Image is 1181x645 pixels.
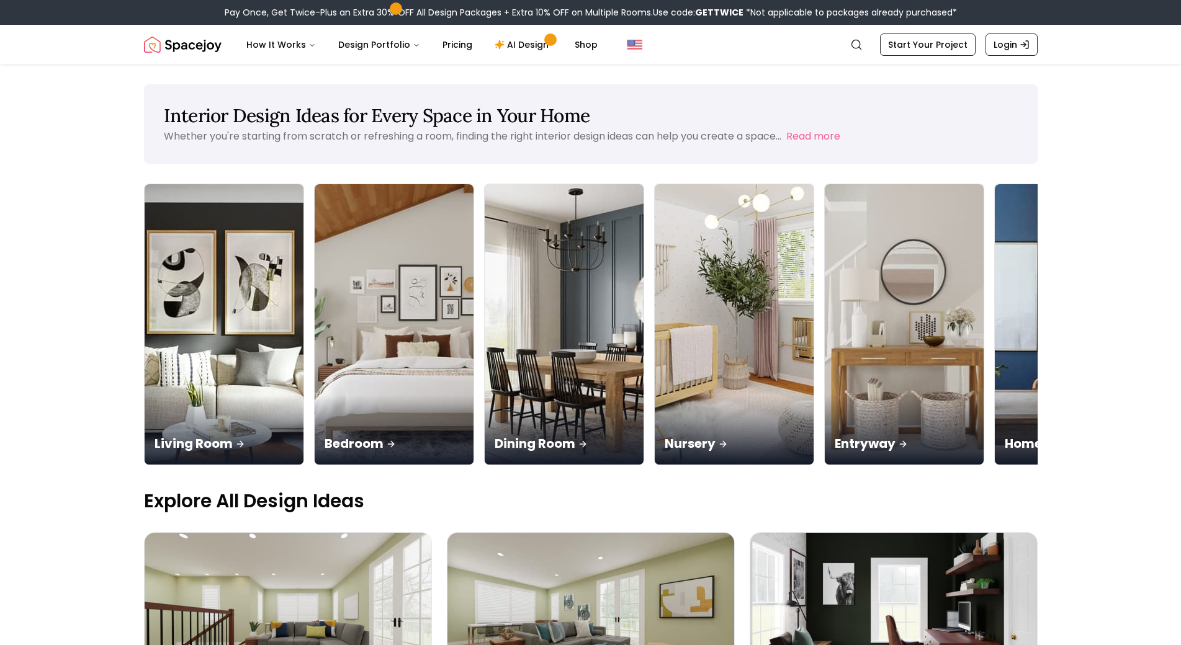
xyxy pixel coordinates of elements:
[654,184,814,465] a: NurseryNursery
[433,32,482,57] a: Pricing
[325,435,464,452] p: Bedroom
[824,184,984,465] a: EntrywayEntryway
[155,435,294,452] p: Living Room
[315,184,474,465] img: Bedroom
[995,184,1154,465] img: Home Office
[144,490,1038,512] p: Explore All Design Ideas
[164,104,1018,127] h1: Interior Design Ideas for Every Space in Your Home
[695,6,743,19] b: GETTWICE
[328,32,430,57] button: Design Portfolio
[1005,435,1144,452] p: Home Office
[835,435,974,452] p: Entryway
[164,129,781,143] p: Whether you're starting from scratch or refreshing a room, finding the right interior design idea...
[144,184,304,465] a: Living RoomLiving Room
[565,32,608,57] a: Shop
[495,435,634,452] p: Dining Room
[786,129,840,144] button: Read more
[145,184,303,465] img: Living Room
[994,184,1154,465] a: Home OfficeHome Office
[653,6,743,19] span: Use code:
[665,435,804,452] p: Nursery
[485,32,562,57] a: AI Design
[225,6,957,19] div: Pay Once, Get Twice-Plus an Extra 30% OFF All Design Packages + Extra 10% OFF on Multiple Rooms.
[144,25,1038,64] nav: Global
[880,33,976,56] a: Start Your Project
[236,32,608,57] nav: Main
[144,32,222,57] img: Spacejoy Logo
[655,184,814,465] img: Nursery
[144,32,222,57] a: Spacejoy
[825,184,984,465] img: Entryway
[484,184,644,465] a: Dining RoomDining Room
[314,184,474,465] a: BedroomBedroom
[627,37,642,52] img: United States
[743,6,957,19] span: *Not applicable to packages already purchased*
[986,33,1038,56] a: Login
[236,32,326,57] button: How It Works
[485,184,644,465] img: Dining Room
